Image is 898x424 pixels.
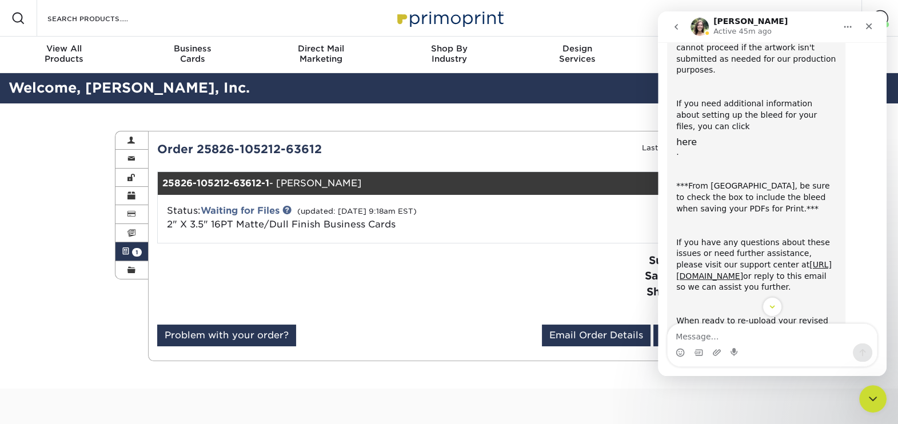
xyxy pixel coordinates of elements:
a: Direct MailMarketing [257,37,385,73]
div: . [18,135,178,147]
iframe: Intercom live chat [658,11,887,376]
a: Problem with your order? [157,325,296,346]
button: Send a message… [195,332,214,350]
div: Services [513,43,641,64]
div: If you have any questions about these issues or need further assistance, please visit our support... [18,226,178,282]
a: [URL][DOMAIN_NAME] [18,249,174,269]
div: Order 25826-105212-63612 [149,141,466,158]
a: Shop ByIndustry [385,37,513,73]
a: here [18,125,39,136]
span: Shop By [385,43,513,54]
span: Design [513,43,641,54]
strong: Shipping: [646,285,700,298]
strong: 25826-105212-63612-1 [162,178,269,189]
span: Business [128,43,256,54]
strong: Subtotal: [649,254,700,266]
span: Resources [641,43,769,54]
iframe: Intercom live chat [859,385,887,413]
a: DesignServices [513,37,641,73]
div: Cards [128,43,256,64]
button: Start recording [73,337,82,346]
div: If you need additional information about setting up the bleed for your files, you can click [18,87,178,121]
div: Industry [385,43,513,64]
a: BusinessCards [128,37,256,73]
button: Emoji picker [18,337,27,346]
a: Email Order Details [542,325,650,346]
div: ***From [GEOGRAPHIC_DATA], be sure to check the box to include the bleed when saving your PDFs fo... [18,169,178,203]
iframe: Google Customer Reviews [3,389,97,420]
small: (updated: [DATE] 9:18am EST) [297,207,417,215]
button: Upload attachment [54,337,63,346]
a: 1 [115,242,149,261]
span: Direct Mail [257,43,385,54]
span: 1 [132,248,142,257]
div: Marketing [257,43,385,64]
div: - [PERSON_NAME] [158,172,671,195]
a: 2" X 3.5" 16PT Matte/Dull Finish Business Cards [167,219,396,230]
div: & Templates [641,43,769,64]
a: View Invoice [653,325,731,346]
strong: Sales Tax: [645,269,700,282]
img: Primoprint [392,6,506,30]
button: Scroll to bottom [105,286,124,305]
a: Waiting for Files [201,205,280,216]
a: Resources& Templates [641,37,769,73]
button: Gif picker [36,337,45,346]
div: Status: [158,204,568,231]
small: Last Updated: [DATE] 9:18am EST [642,143,775,152]
input: SEARCH PRODUCTS..... [46,11,158,25]
textarea: Message… [10,313,219,332]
